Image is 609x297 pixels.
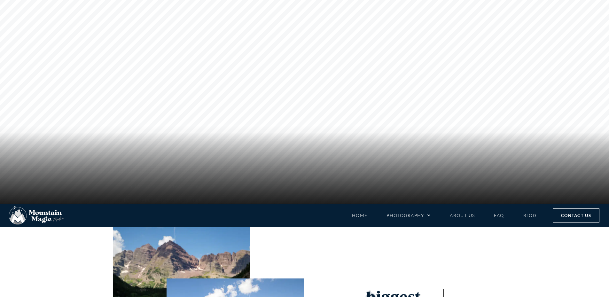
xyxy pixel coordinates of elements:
img: Mountain Magic Media photography logo Crested Butte Photographer [90,150,120,197]
a: Contact Us [553,208,599,223]
nav: Menu [352,210,537,221]
a: Photography [386,210,431,221]
p: Let’s tell your love story! … You deserve this: Epic moments, beautiful photos, and a fun team to... [124,173,312,191]
a: let's make some magic happen→ [124,196,213,206]
a: Blog [523,210,537,221]
a: FAQ [494,210,504,221]
a: Home [352,210,368,221]
img: Mountain Magic Media photography logo Crested Butte Photographer [9,206,64,225]
span: → [206,195,213,203]
a: About Us [450,210,475,221]
span: Contact Us [561,212,591,219]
